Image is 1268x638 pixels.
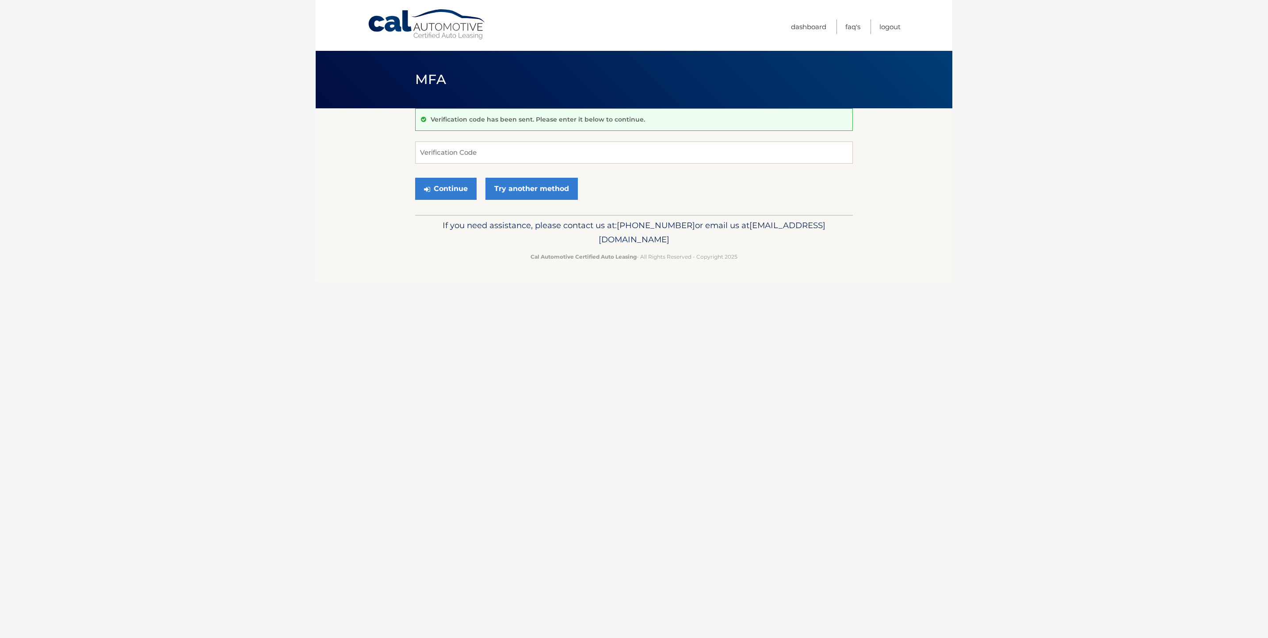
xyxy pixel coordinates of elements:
span: [EMAIL_ADDRESS][DOMAIN_NAME] [599,220,825,245]
a: FAQ's [845,19,860,34]
p: - All Rights Reserved - Copyright 2025 [421,252,847,261]
a: Try another method [485,178,578,200]
a: Dashboard [791,19,826,34]
input: Verification Code [415,141,853,164]
p: Verification code has been sent. Please enter it below to continue. [431,115,645,123]
span: [PHONE_NUMBER] [617,220,695,230]
button: Continue [415,178,477,200]
p: If you need assistance, please contact us at: or email us at [421,218,847,247]
a: Logout [879,19,901,34]
span: MFA [415,71,446,88]
a: Cal Automotive [367,9,487,40]
strong: Cal Automotive Certified Auto Leasing [531,253,637,260]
